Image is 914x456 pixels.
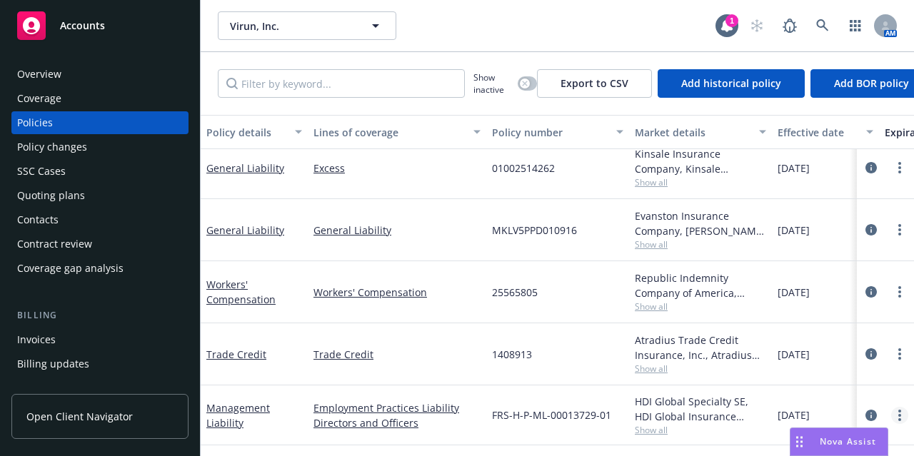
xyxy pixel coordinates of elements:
[808,11,837,40] a: Search
[17,233,92,255] div: Contract review
[11,257,189,280] a: Coverage gap analysis
[561,76,628,90] span: Export to CSV
[11,377,189,400] a: Account charges
[17,63,61,86] div: Overview
[206,348,266,361] a: Trade Credit
[11,233,189,255] a: Contract review
[206,278,276,306] a: Workers' Compensation
[635,424,766,436] span: Show all
[891,221,908,238] a: more
[17,136,87,158] div: Policy changes
[834,76,909,90] span: Add BOR policy
[17,160,66,183] div: SSC Cases
[891,345,908,363] a: more
[60,20,105,31] span: Accounts
[230,19,353,34] span: Virun, Inc.
[206,161,284,175] a: General Liability
[635,238,766,250] span: Show all
[492,125,608,140] div: Policy number
[17,377,96,400] div: Account charges
[11,136,189,158] a: Policy changes
[778,223,810,238] span: [DATE]
[635,363,766,375] span: Show all
[218,69,465,98] input: Filter by keyword...
[790,428,808,455] div: Drag to move
[17,353,89,375] div: Billing updates
[778,125,858,140] div: Effective date
[772,115,879,149] button: Effective date
[11,160,189,183] a: SSC Cases
[313,400,481,415] a: Employment Practices Liability
[725,14,738,27] div: 1
[635,208,766,238] div: Evanston Insurance Company, [PERSON_NAME] Insurance, Burns & [PERSON_NAME]
[17,208,59,231] div: Contacts
[17,111,53,134] div: Policies
[206,401,270,430] a: Management Liability
[313,347,481,362] a: Trade Credit
[206,223,284,237] a: General Liability
[629,115,772,149] button: Market details
[863,159,880,176] a: circleInformation
[313,223,481,238] a: General Liability
[11,184,189,207] a: Quoting plans
[778,285,810,300] span: [DATE]
[473,71,512,96] span: Show inactive
[891,159,908,176] a: more
[17,184,85,207] div: Quoting plans
[635,270,766,300] div: Republic Indemnity Company of America, [GEOGRAPHIC_DATA] Indemnity
[492,161,555,176] span: 01002514262
[11,87,189,110] a: Coverage
[841,11,870,40] a: Switch app
[743,11,771,40] a: Start snowing
[775,11,804,40] a: Report a Bug
[313,285,481,300] a: Workers' Compensation
[11,63,189,86] a: Overview
[863,407,880,424] a: circleInformation
[11,308,189,323] div: Billing
[492,223,577,238] span: MKLV5PPD010916
[492,285,538,300] span: 25565805
[863,221,880,238] a: circleInformation
[486,115,629,149] button: Policy number
[681,76,781,90] span: Add historical policy
[790,427,888,456] button: Nova Assist
[863,345,880,363] a: circleInformation
[11,328,189,351] a: Invoices
[635,146,766,176] div: Kinsale Insurance Company, Kinsale Insurance, Burns & [PERSON_NAME]
[863,283,880,300] a: circleInformation
[635,125,750,140] div: Market details
[17,328,56,351] div: Invoices
[658,69,805,98] button: Add historical policy
[201,115,308,149] button: Policy details
[778,347,810,362] span: [DATE]
[17,257,124,280] div: Coverage gap analysis
[313,415,481,430] a: Directors and Officers
[635,300,766,313] span: Show all
[778,407,810,422] span: [DATE]
[11,208,189,231] a: Contacts
[635,394,766,424] div: HDI Global Specialty SE, HDI Global Insurance Company, Wholesure Aviation, LLC
[313,161,481,176] a: Excess
[891,283,908,300] a: more
[820,435,876,447] span: Nova Assist
[313,125,465,140] div: Lines of coverage
[308,115,486,149] button: Lines of coverage
[17,87,61,110] div: Coverage
[635,333,766,363] div: Atradius Trade Credit Insurance, Inc., Atradius Trade Credit Insurance
[635,176,766,188] span: Show all
[11,6,189,46] a: Accounts
[492,347,532,362] span: 1408913
[11,353,189,375] a: Billing updates
[891,407,908,424] a: more
[537,69,652,98] button: Export to CSV
[492,407,611,422] span: FRS-H-P-ML-00013729-01
[11,111,189,134] a: Policies
[218,11,396,40] button: Virun, Inc.
[26,409,133,424] span: Open Client Navigator
[778,161,810,176] span: [DATE]
[206,125,286,140] div: Policy details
